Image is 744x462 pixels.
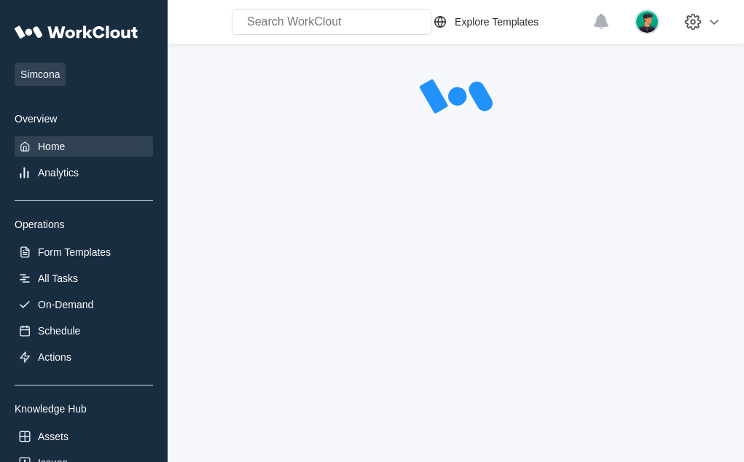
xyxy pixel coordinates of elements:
a: All Tasks [15,268,153,289]
img: user.png [635,9,659,34]
span: Simcona [15,63,66,86]
a: Actions [15,347,153,367]
a: Form Templates [15,242,153,262]
div: On-Demand [38,299,93,310]
div: Actions [38,351,71,363]
div: Home [38,141,65,152]
div: Schedule [38,325,80,337]
a: Schedule [15,321,153,341]
div: Explore Templates [455,16,539,28]
a: On-Demand [15,294,153,315]
input: Search WorkClout [232,9,431,35]
div: Overview [15,113,153,125]
a: Assets [15,426,153,447]
a: Explore Templates [431,13,585,31]
a: Home [15,136,153,157]
div: Form Templates [38,246,111,258]
a: Analytics [15,163,153,183]
div: Analytics [38,167,79,179]
div: Operations [15,219,153,230]
div: Knowledge Hub [15,403,153,415]
div: All Tasks [38,273,78,284]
